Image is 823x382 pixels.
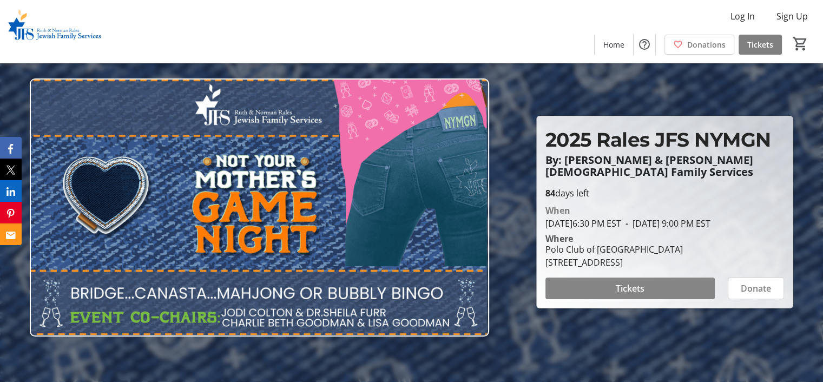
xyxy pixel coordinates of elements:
span: Log In [730,10,755,23]
span: Donations [687,39,726,50]
span: Donate [741,282,771,295]
img: Ruth & Norman Rales Jewish Family Services's Logo [6,4,103,58]
img: Campaign CTA Media Photo [30,78,489,337]
span: 2025 Rales JFS NYMGN [545,128,771,152]
span: Tickets [616,282,644,295]
span: Home [603,39,624,50]
button: Donate [728,278,784,299]
span: [DATE] 9:00 PM EST [621,218,710,229]
button: Sign Up [768,8,817,25]
p: days left [545,187,784,200]
span: 84 [545,187,555,199]
p: By: [PERSON_NAME] & [PERSON_NAME] [DEMOGRAPHIC_DATA] Family Services [545,154,784,178]
div: [STREET_ADDRESS] [545,256,683,269]
a: Donations [664,35,734,55]
span: Tickets [747,39,773,50]
button: Cart [791,34,810,54]
div: When [545,204,570,217]
div: Where [545,234,573,243]
div: Polo Club of [GEOGRAPHIC_DATA] [545,243,683,256]
button: Tickets [545,278,715,299]
a: Home [595,35,633,55]
span: - [621,218,633,229]
button: Help [634,34,655,55]
span: [DATE] 6:30 PM EST [545,218,621,229]
a: Tickets [739,35,782,55]
button: Log In [722,8,763,25]
span: Sign Up [776,10,808,23]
